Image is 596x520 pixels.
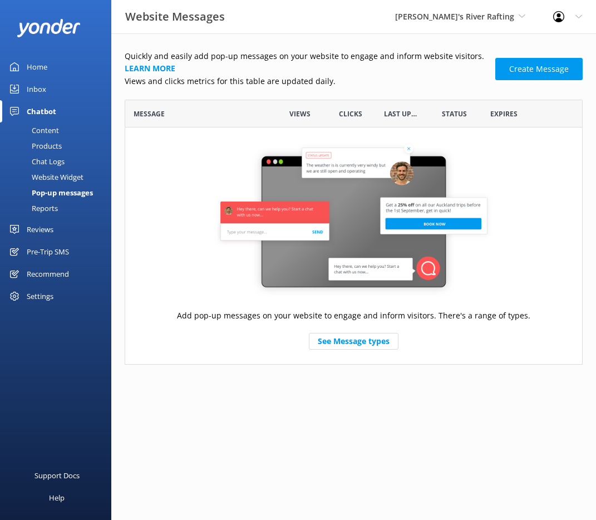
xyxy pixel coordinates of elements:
[7,185,111,200] a: Pop-up messages
[27,241,69,263] div: Pre-Trip SMS
[125,75,489,87] p: Views and clicks metrics for this table are updated daily.
[27,218,53,241] div: Reviews
[7,138,62,154] div: Products
[125,127,583,364] div: grid
[7,138,111,154] a: Products
[134,109,165,119] span: Message
[395,11,514,22] span: [PERSON_NAME]'s River Rafting
[442,109,467,119] span: Status
[49,487,65,509] div: Help
[384,109,418,119] span: Last updated
[125,63,175,73] a: Learn more
[7,169,111,185] a: Website Widget
[27,78,46,100] div: Inbox
[17,19,81,37] img: yonder-white-logo.png
[490,109,518,119] span: Expires
[125,8,225,26] h3: Website Messages
[339,109,362,119] span: Clicks
[289,109,311,119] span: Views
[495,58,583,80] a: Create Message
[125,50,489,75] p: Quickly and easily add pop-up messages on your website to engage and inform website visitors.
[27,263,69,285] div: Recommend
[7,200,58,216] div: Reports
[215,142,493,298] img: website-message-default
[7,154,65,169] div: Chat Logs
[27,100,56,122] div: Chatbot
[35,464,80,487] div: Support Docs
[309,333,398,350] a: See Message types
[7,122,111,138] a: Content
[27,56,47,78] div: Home
[7,169,83,185] div: Website Widget
[7,200,111,216] a: Reports
[27,285,53,307] div: Settings
[7,154,111,169] a: Chat Logs
[7,122,59,138] div: Content
[177,310,530,322] p: Add pop-up messages on your website to engage and inform visitors. There's a range of types.
[7,185,93,200] div: Pop-up messages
